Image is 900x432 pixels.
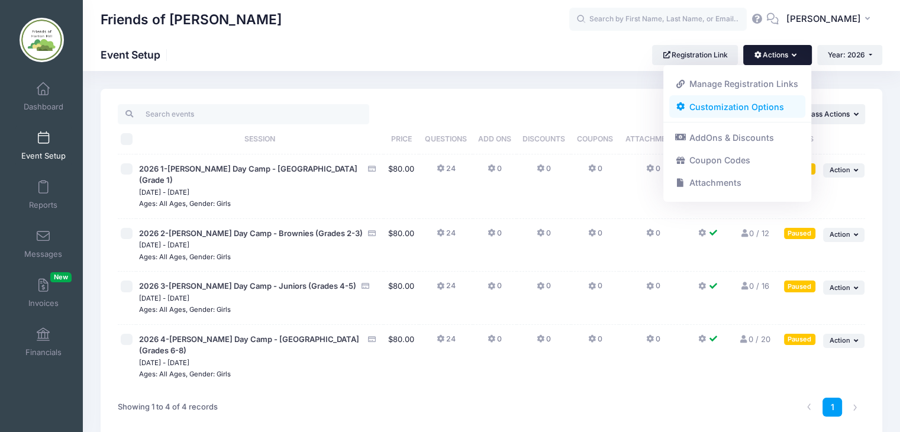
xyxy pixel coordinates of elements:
th: Price [383,124,419,154]
th: Discounts [517,124,571,154]
span: Financials [25,347,62,357]
button: 0 [588,334,602,351]
i: Accepting Credit Card Payments [367,230,376,237]
a: Reports [15,174,72,215]
a: 0 / 16 [740,281,769,291]
th: Questions [419,124,473,154]
small: [DATE] - [DATE] [139,294,189,302]
input: Search by First Name, Last Name, or Email... [569,8,747,31]
span: Action [830,166,850,174]
button: 24 [437,281,456,298]
h1: Event Setup [101,49,170,61]
button: Action [823,163,864,178]
button: 24 [437,334,456,351]
button: 0 [488,163,502,180]
i: Accepting Credit Card Payments [367,165,376,173]
h1: Friends of [PERSON_NAME] [101,6,282,33]
span: Event Setup [21,151,66,161]
span: 2026 2-[PERSON_NAME] Day Camp - Brownies (Grades 2-3) [139,228,363,238]
small: Ages: All Ages, Gender: Girls [139,199,231,208]
span: Action [830,336,850,344]
span: Messages [24,249,62,259]
span: Action [830,283,850,292]
th: Coupons [571,124,619,154]
td: $80.00 [383,272,419,325]
span: Dashboard [24,102,63,112]
button: [PERSON_NAME] [779,6,882,33]
button: 24 [437,228,456,245]
button: Mass Actions [795,104,865,124]
a: Messages [15,223,72,265]
button: Actions [743,45,811,65]
a: Event Setup [15,125,72,166]
a: Customization Options [669,95,806,118]
a: 0 / 20 [738,334,770,344]
input: Search events [118,104,369,124]
button: 0 [488,281,502,298]
button: 0 [537,228,551,245]
button: 0 [646,163,660,180]
button: 0 [588,228,602,245]
a: InvoicesNew [15,272,72,314]
i: Accepting Credit Card Payments [360,282,370,290]
button: Action [823,228,864,242]
th: Session [136,124,383,154]
td: $80.00 [383,219,419,272]
span: Questions [425,134,467,143]
a: Coupon Codes [669,149,806,172]
span: Year: 2026 [828,50,865,59]
a: AddOns & Discounts [669,127,806,149]
span: 2026 4-[PERSON_NAME] Day Camp - [GEOGRAPHIC_DATA] (Grades 6-8) [139,334,359,356]
span: Invoices [28,298,59,308]
small: Ages: All Ages, Gender: Girls [139,253,231,261]
small: Ages: All Ages, Gender: Girls [139,370,231,378]
div: Paused [784,281,815,292]
i: Accepting Credit Card Payments [367,336,376,343]
small: Ages: All Ages, Gender: Girls [139,305,231,314]
a: Financials [15,321,72,363]
td: $80.00 [383,325,419,389]
small: [DATE] - [DATE] [139,188,189,196]
span: Reports [29,200,57,210]
button: 0 [537,281,551,298]
button: Action [823,281,864,295]
a: Manage Registration Links [669,73,806,95]
button: Year: 2026 [817,45,882,65]
a: 1 [822,398,842,417]
small: [DATE] - [DATE] [139,241,189,249]
button: 0 [588,163,602,180]
div: Showing 1 to 4 of 4 records [118,394,218,421]
button: 0 [488,334,502,351]
span: [PERSON_NAME] [786,12,861,25]
span: 2026 3-[PERSON_NAME] Day Camp - Juniors (Grades 4-5) [139,281,356,291]
a: Dashboard [15,76,72,117]
span: New [50,272,72,282]
img: Friends of Horton Hill [20,18,64,62]
button: 0 [488,228,502,245]
button: 24 [437,163,456,180]
span: Attachments [625,134,680,143]
button: 0 [646,334,660,351]
button: 0 [537,163,551,180]
span: Discounts [522,134,565,143]
span: 2026 1-[PERSON_NAME] Day Camp - [GEOGRAPHIC_DATA] (Grade 1) [139,164,357,185]
th: Attachments [619,124,687,154]
span: Mass Actions [805,109,850,118]
button: 0 [537,334,551,351]
button: Action [823,334,864,348]
div: Paused [784,334,815,345]
span: Action [830,230,850,238]
button: 0 [646,281,660,298]
button: 0 [588,281,602,298]
span: Coupons [577,134,613,143]
th: Add Ons [473,124,517,154]
td: $80.00 [383,154,419,219]
small: [DATE] - [DATE] [139,359,189,367]
span: Add Ons [478,134,511,143]
button: 0 [646,228,660,245]
a: Registration Link [652,45,738,65]
a: 0 / 12 [740,228,769,238]
a: Attachments [669,172,806,194]
div: Paused [784,228,815,239]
